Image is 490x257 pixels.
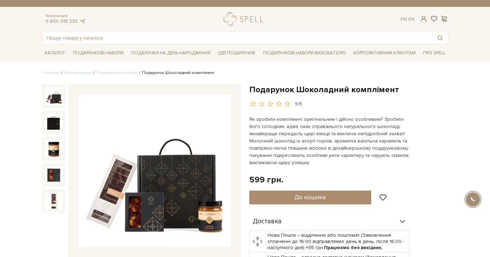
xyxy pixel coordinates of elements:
[406,16,407,22] span: |
[137,70,215,76] li: Подарунок Шоколадний комплімент
[249,116,411,166] p: Як зробити комплімент оригінальним і дійсно особливим? Зробити його солодким, адже смак справжньо...
[295,101,302,107] div: 5/5
[64,70,92,75] a: Вся продукція
[253,218,282,225] span: Доставка
[249,174,283,185] div: 599 грн.
[294,193,326,201] span: До кошика
[42,70,59,75] a: Головна
[249,191,372,204] button: До кошика
[420,48,448,58] a: Про Spell
[215,48,258,58] a: Ідеї подарунків
[79,18,86,24] a: telegram
[45,18,77,24] a: 0 800 319 233
[432,32,448,44] button: Пошук товару у каталозі
[42,48,68,58] a: Каталог
[266,231,409,253] td: Нова Пошта – відділення або поштомат (Замовлення сплаченні до 16:00 відправляємо день в день, піс...
[45,114,63,131] img: Подарунок Шоколадний комплімент
[351,47,418,59] a: Корпоративним клієнтам
[45,140,63,158] img: Подарунок Шоколадний комплімент
[45,14,86,18] span: Консультація:
[70,48,126,58] a: Подарункові набори
[260,47,348,59] a: Подарункові набори вихователю
[79,95,231,247] img: Подарунок Шоколадний комплімент
[324,245,383,250] b: Працюємо без вихідних.
[408,16,415,22] a: En
[128,48,213,58] a: Подарунки на День народження
[45,87,63,105] img: Подарунок Шоколадний комплімент
[400,16,415,22] div: Ук
[42,32,432,44] input: Пошук товару у каталозі
[45,166,63,184] img: Подарунок Шоколадний комплімент
[249,84,448,95] h1: Подарунок Шоколадний комплімент
[96,70,137,75] a: Подарункові набори
[223,12,266,26] a: logo
[45,192,63,210] img: Подарунок Шоколадний комплімент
